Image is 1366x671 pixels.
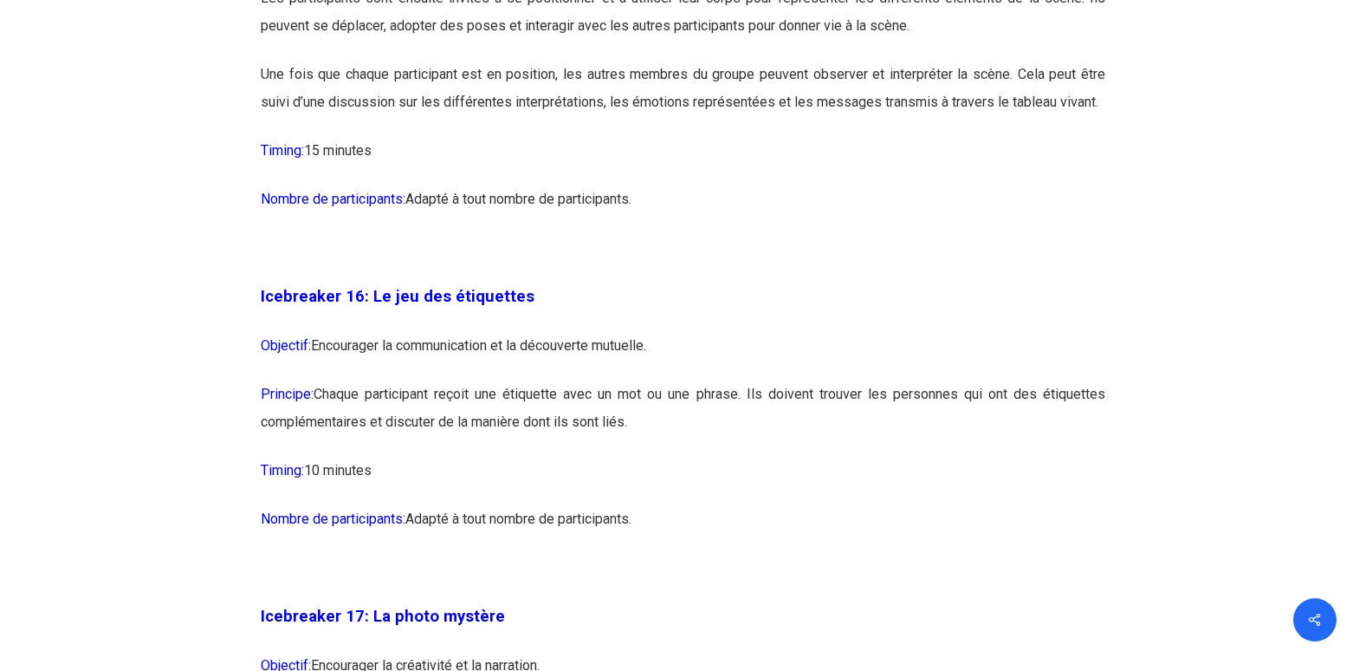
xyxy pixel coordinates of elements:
span: Objectif: [261,337,311,354]
span: Timing: [261,462,304,479]
span: Nombre de participants: [261,191,405,207]
p: Adapté à tout nombre de participants. [261,186,1105,234]
p: Une fois que chaque participant est en position, les autres membres du groupe peuvent observer et... [261,61,1105,137]
span: Nombre de participants: [261,511,405,527]
p: Encourager la communication et la découverte mutuelle. [261,332,1105,381]
span: Timing: [261,142,304,159]
p: 10 minutes [261,457,1105,505]
span: Icebreaker 17: La photo mystère [261,607,505,626]
p: 15 minutes [261,137,1105,186]
p: Adapté à tout nombre de participants. [261,505,1105,554]
span: Principe: [261,386,314,402]
p: Chaque participant reçoit une étiquette avec un mot ou une phrase. Ils doivent trouver les person... [261,381,1105,457]
span: Icebreaker 16: Le jeu des étiquettes [261,287,534,306]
